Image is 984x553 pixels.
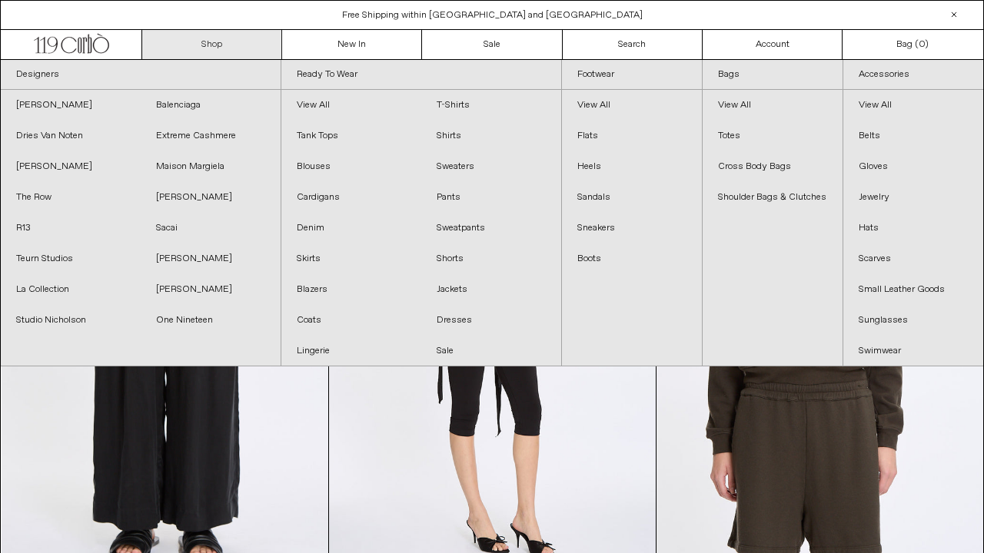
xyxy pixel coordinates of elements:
[281,151,421,182] a: Blouses
[421,336,561,366] a: Sale
[1,182,141,213] a: The Row
[141,243,281,274] a: [PERSON_NAME]
[281,305,421,336] a: Coats
[563,30,703,59] a: Search
[141,305,281,336] a: One Nineteen
[282,30,422,59] a: New In
[281,243,421,274] a: Skirts
[421,90,561,121] a: T-Shirts
[562,151,702,182] a: Heels
[1,60,281,90] a: Designers
[843,305,983,336] a: Sunglasses
[1,274,141,305] a: La Collection
[562,182,702,213] a: Sandals
[703,60,843,90] a: Bags
[422,30,562,59] a: Sale
[1,213,141,243] a: R13
[703,182,843,213] a: Shoulder Bags & Clutches
[843,60,983,90] a: Accessories
[281,60,561,90] a: Ready To Wear
[562,121,702,151] a: Flats
[421,151,561,182] a: Sweaters
[421,121,561,151] a: Shirts
[141,182,281,213] a: [PERSON_NAME]
[843,151,983,182] a: Gloves
[703,90,843,121] a: View All
[562,243,702,274] a: Boots
[843,121,983,151] a: Belts
[421,213,561,243] a: Sweatpants
[1,305,141,336] a: Studio Nicholson
[281,121,421,151] a: Tank Tops
[421,274,561,305] a: Jackets
[141,274,281,305] a: [PERSON_NAME]
[843,182,983,213] a: Jewelry
[281,182,421,213] a: Cardigans
[421,243,561,274] a: Shorts
[919,38,929,51] span: )
[281,90,421,121] a: View All
[703,121,843,151] a: Totes
[843,336,983,366] a: Swimwear
[1,151,141,182] a: [PERSON_NAME]
[141,90,281,121] a: Balenciaga
[919,38,925,51] span: 0
[843,274,983,305] a: Small Leather Goods
[281,336,421,366] a: Lingerie
[421,182,561,213] a: Pants
[703,30,843,59] a: Account
[843,30,982,59] a: Bag ()
[562,60,702,90] a: Footwear
[142,30,282,59] a: Shop
[281,274,421,305] a: Blazers
[342,9,643,22] a: Free Shipping within [GEOGRAPHIC_DATA] and [GEOGRAPHIC_DATA]
[843,90,983,121] a: View All
[141,213,281,243] a: Sacai
[281,213,421,243] a: Denim
[562,213,702,243] a: Sneakers
[1,121,141,151] a: Dries Van Noten
[421,305,561,336] a: Dresses
[562,90,702,121] a: View All
[1,90,141,121] a: [PERSON_NAME]
[1,243,141,274] a: Teurn Studios
[843,213,983,243] a: Hats
[843,243,983,274] a: Scarves
[703,151,843,182] a: Cross Body Bags
[141,151,281,182] a: Maison Margiela
[141,121,281,151] a: Extreme Cashmere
